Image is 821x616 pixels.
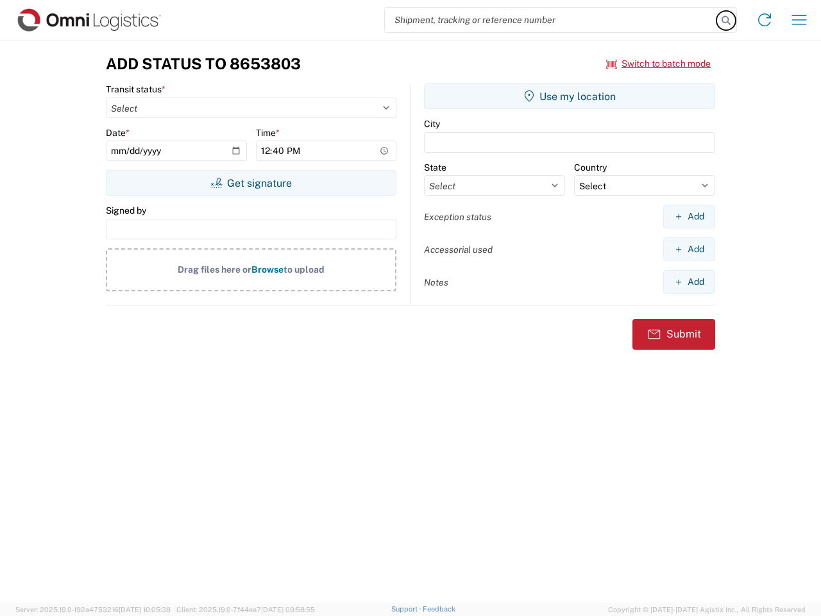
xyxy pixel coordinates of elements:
[176,606,315,613] span: Client: 2025.19.0-7f44ea7
[261,606,315,613] span: [DATE] 09:58:55
[178,264,251,275] span: Drag files here or
[424,211,491,223] label: Exception status
[423,605,455,613] a: Feedback
[663,237,715,261] button: Add
[256,127,280,139] label: Time
[119,606,171,613] span: [DATE] 10:05:38
[106,205,146,216] label: Signed by
[106,127,130,139] label: Date
[606,53,711,74] button: Switch to batch mode
[632,319,715,350] button: Submit
[424,277,448,288] label: Notes
[424,244,493,255] label: Accessorial used
[106,83,165,95] label: Transit status
[385,8,717,32] input: Shipment, tracking or reference number
[15,606,171,613] span: Server: 2025.19.0-192a4753216
[424,162,446,173] label: State
[106,55,301,73] h3: Add Status to 8653803
[608,604,806,615] span: Copyright © [DATE]-[DATE] Agistix Inc., All Rights Reserved
[574,162,607,173] label: Country
[424,118,440,130] label: City
[663,205,715,228] button: Add
[106,170,396,196] button: Get signature
[251,264,284,275] span: Browse
[424,83,715,109] button: Use my location
[284,264,325,275] span: to upload
[391,605,423,613] a: Support
[663,270,715,294] button: Add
